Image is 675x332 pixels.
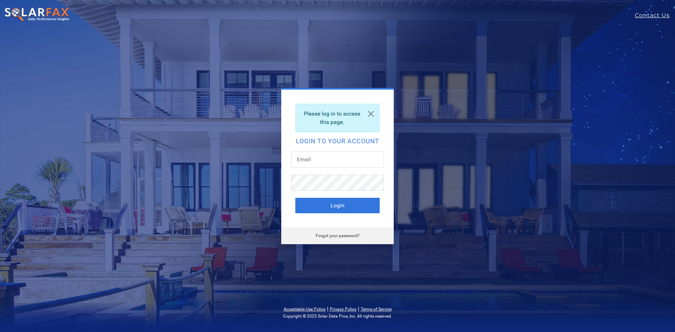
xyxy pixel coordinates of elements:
[330,307,356,312] a: Privacy Policy
[4,7,70,22] img: SolarFax
[362,104,379,124] a: Close
[295,104,380,132] div: Please log in to access this page.
[361,307,392,312] a: Terms of Service
[284,307,326,312] a: Acceptable Use Policy
[295,138,380,144] h2: Login to your account
[358,305,359,312] span: |
[635,11,675,20] a: Contact Us
[295,198,380,213] button: Login
[316,233,360,238] a: Forgot your password?
[291,151,384,168] input: Email
[327,305,328,312] span: |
